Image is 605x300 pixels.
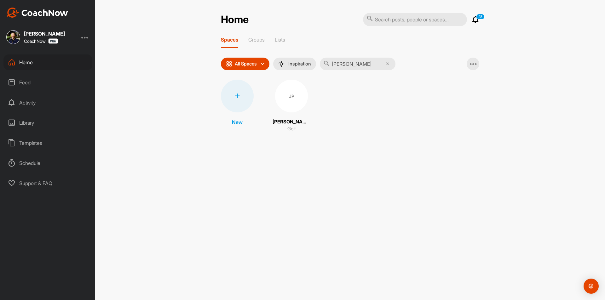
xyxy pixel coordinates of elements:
input: Search posts, people or spaces... [363,13,467,26]
div: Open Intercom Messenger [584,279,599,294]
img: CoachNow Pro [48,38,58,44]
p: All Spaces [235,61,257,66]
p: Golf [287,125,296,133]
p: 28 [476,14,485,20]
img: CoachNow [6,8,68,18]
a: JP[PERSON_NAME]Golf [273,80,310,133]
div: Activity [3,95,92,110]
p: Inspiration [288,61,311,66]
div: Templates [3,135,92,151]
div: Library [3,115,92,131]
p: Lists [275,37,285,43]
div: Support & FAQ [3,175,92,191]
div: Feed [3,75,92,90]
div: Home [3,54,92,70]
p: Spaces [221,37,238,43]
input: Search... [320,58,395,70]
img: square_49fb5734a34dfb4f485ad8bdc13d6667.jpg [6,30,20,44]
div: Schedule [3,155,92,171]
p: [PERSON_NAME] [273,118,310,126]
h2: Home [221,14,249,26]
div: [PERSON_NAME] [24,31,65,36]
div: CoachNow [24,38,58,44]
img: icon [226,61,232,67]
p: Groups [248,37,265,43]
div: JP [275,80,308,112]
img: menuIcon [278,61,285,67]
p: New [232,118,243,126]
